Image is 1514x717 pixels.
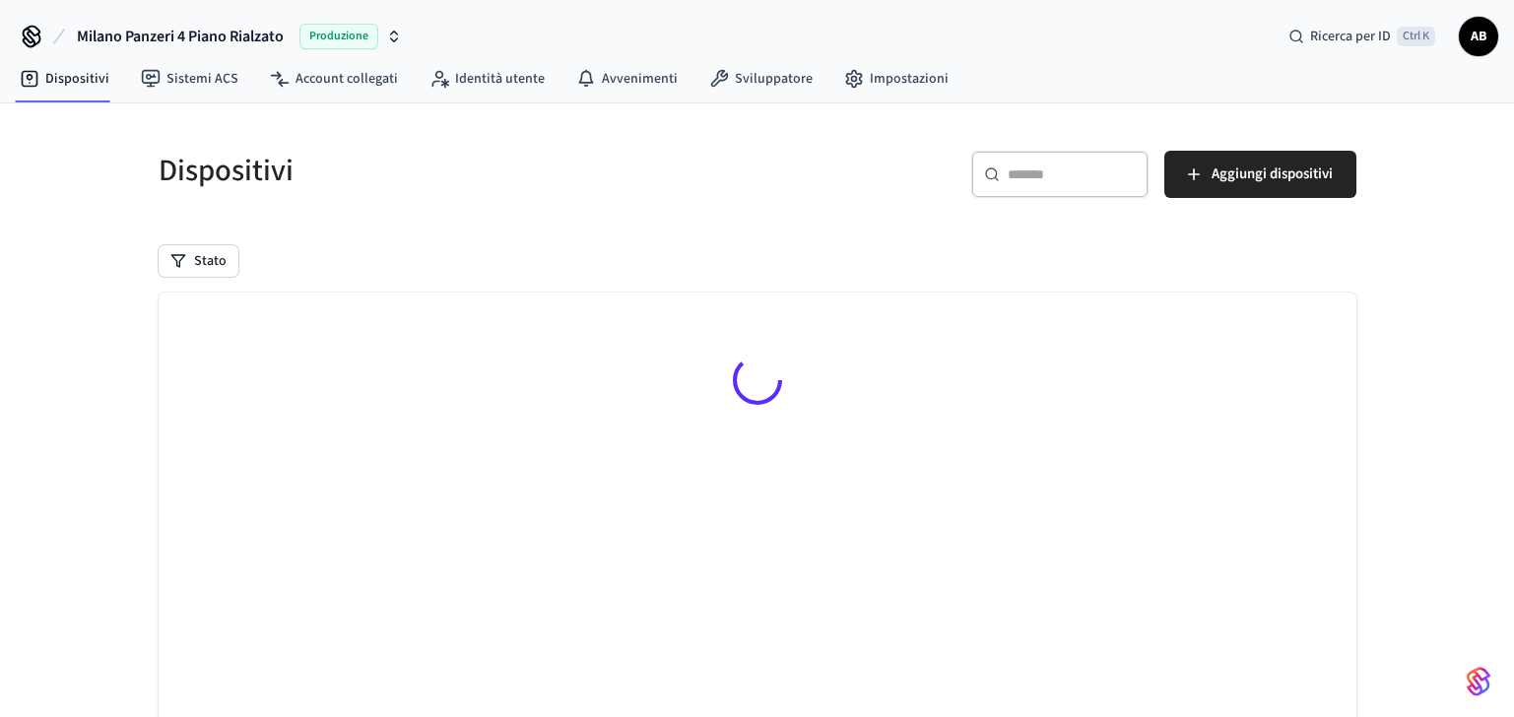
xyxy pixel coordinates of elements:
[45,69,109,89] font: Dispositivi
[4,61,125,97] a: Dispositivi
[194,251,227,271] font: Stato
[735,69,813,89] font: Sviluppatore
[828,61,964,97] a: Impostazioni
[299,24,378,49] span: Produzione
[125,61,254,97] a: Sistemi ACS
[455,69,545,89] font: Identità utente
[296,69,398,89] font: Account collegati
[1461,19,1496,54] span: AB
[1310,27,1391,46] span: Ricerca per ID
[1459,17,1498,56] button: AB
[1164,151,1356,198] button: Aggiungi dispositivi
[166,69,238,89] font: Sistemi ACS
[1212,162,1333,187] span: Aggiungi dispositivi
[1273,19,1451,54] div: Ricerca per IDCtrl K
[560,61,693,97] a: Avvenimenti
[1467,666,1490,697] img: SeamLogoGradient.69752ec5.svg
[159,151,746,191] h5: Dispositivi
[254,61,414,97] a: Account collegati
[693,61,828,97] a: Sviluppatore
[414,61,560,97] a: Identità utente
[77,25,284,48] span: Milano Panzeri 4 Piano Rialzato
[1397,27,1435,46] span: Ctrl K
[870,69,949,89] font: Impostazioni
[159,245,238,277] button: Stato
[602,69,678,89] font: Avvenimenti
